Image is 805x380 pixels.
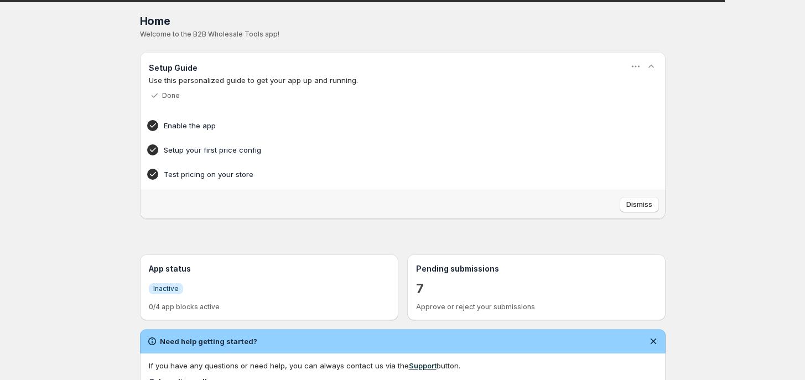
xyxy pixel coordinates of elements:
[162,91,180,100] p: Done
[149,283,183,294] a: InfoInactive
[164,120,607,131] h4: Enable the app
[620,197,659,212] button: Dismiss
[164,144,607,155] h4: Setup your first price config
[149,360,657,371] div: If you have any questions or need help, you can always contact us via the button.
[149,75,657,86] p: Use this personalized guide to get your app up and running.
[149,63,198,74] h3: Setup Guide
[409,361,437,370] a: Support
[160,336,257,347] h2: Need help getting started?
[149,303,389,311] p: 0/4 app blocks active
[626,200,652,209] span: Dismiss
[416,263,657,274] h3: Pending submissions
[140,30,666,39] p: Welcome to the B2B Wholesale Tools app!
[416,280,424,298] a: 7
[153,284,179,293] span: Inactive
[164,169,607,180] h4: Test pricing on your store
[149,263,389,274] h3: App status
[646,334,661,349] button: Dismiss notification
[140,14,170,28] span: Home
[416,303,657,311] p: Approve or reject your submissions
